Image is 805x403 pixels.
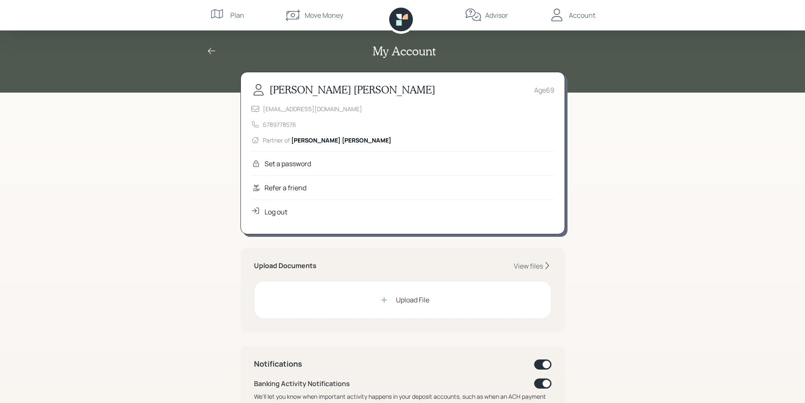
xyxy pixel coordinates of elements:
[373,44,436,58] h2: My Account
[263,120,296,129] div: 6789778576
[230,10,244,20] div: Plan
[263,136,391,145] div: Partner of
[254,262,317,270] h5: Upload Documents
[534,85,554,95] div: Age 69
[254,359,302,369] h4: Notifications
[265,159,311,169] div: Set a password
[270,84,435,96] h3: [PERSON_NAME] [PERSON_NAME]
[254,378,350,389] div: Banking Activity Notifications
[265,183,306,193] div: Refer a friend
[569,10,595,20] div: Account
[305,10,343,20] div: Move Money
[396,295,429,305] div: Upload File
[263,104,362,113] div: [EMAIL_ADDRESS][DOMAIN_NAME]
[514,261,543,271] div: View files
[291,136,391,144] span: [PERSON_NAME] [PERSON_NAME]
[485,10,508,20] div: Advisor
[265,207,287,217] div: Log out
